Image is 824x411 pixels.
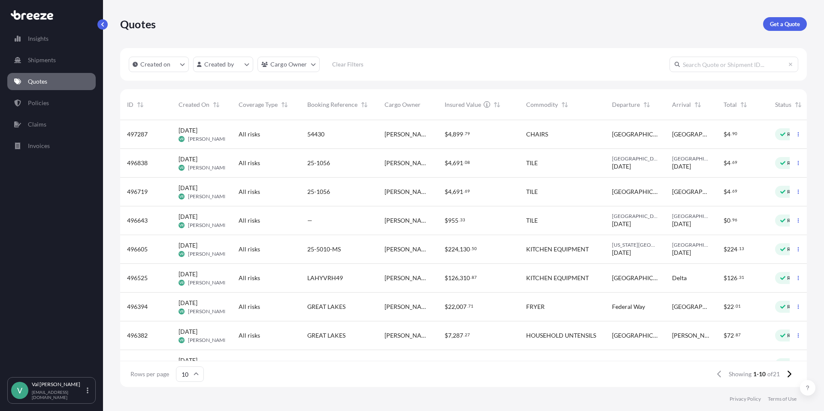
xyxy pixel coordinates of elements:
[612,248,631,257] span: [DATE]
[787,303,802,310] p: Ready
[129,57,189,72] button: createdOn Filter options
[736,333,741,336] span: 87
[738,247,739,250] span: .
[731,190,732,193] span: .
[359,100,370,110] button: Sort
[127,216,148,225] span: 496643
[188,222,229,229] span: [PERSON_NAME]
[787,131,802,138] p: Ready
[465,333,470,336] span: 27
[460,275,470,281] span: 310
[738,276,739,279] span: .
[7,73,96,90] a: Quotes
[459,218,460,221] span: .
[307,159,330,167] span: 25-1056
[270,60,307,69] p: Cargo Owner
[724,131,727,137] span: $
[453,160,463,166] span: 691
[7,30,96,47] a: Insights
[448,246,458,252] span: 224
[672,155,710,162] span: [GEOGRAPHIC_DATA]
[179,192,184,201] span: VR
[739,276,744,279] span: 31
[612,162,631,171] span: [DATE]
[127,302,148,311] span: 496394
[526,100,558,109] span: Commodity
[612,187,658,196] span: [GEOGRAPHIC_DATA]
[445,160,448,166] span: $
[127,100,133,109] span: ID
[7,137,96,154] a: Invoices
[385,331,431,340] span: [PERSON_NAME] Logistics
[727,332,734,338] span: 72
[736,305,741,308] span: 01
[179,278,184,287] span: VR
[526,216,538,225] span: TILE
[179,126,197,135] span: [DATE]
[211,100,221,110] button: Sort
[465,132,470,135] span: 79
[669,57,798,72] input: Search Quote or Shipment ID...
[239,159,260,167] span: All risks
[465,190,470,193] span: 69
[188,136,229,142] span: [PERSON_NAME]
[463,333,464,336] span: .
[724,246,727,252] span: $
[179,327,197,336] span: [DATE]
[672,360,694,369] span: Midland
[612,360,624,369] span: Brea
[730,396,761,402] a: Privacy Policy
[239,216,260,225] span: All risks
[787,160,802,166] p: Ready
[448,218,458,224] span: 955
[179,221,184,230] span: VR
[731,132,732,135] span: .
[32,390,85,400] p: [EMAIL_ADDRESS][DOMAIN_NAME]
[17,386,22,395] span: V
[445,218,448,224] span: $
[672,213,710,220] span: [GEOGRAPHIC_DATA]
[787,217,802,224] p: Ready
[732,161,737,164] span: 69
[445,304,448,310] span: $
[526,360,540,369] span: Oven
[451,160,453,166] span: ,
[451,131,453,137] span: ,
[179,212,197,221] span: [DATE]
[307,302,345,311] span: GREAT LAKES
[127,274,148,282] span: 496525
[179,163,184,172] span: VR
[734,333,735,336] span: .
[724,218,727,224] span: $
[179,155,197,163] span: [DATE]
[526,159,538,167] span: TILE
[239,331,260,340] span: All risks
[127,245,148,254] span: 496605
[739,100,749,110] button: Sort
[463,132,464,135] span: .
[612,155,658,162] span: [GEOGRAPHIC_DATA]
[526,130,548,139] span: CHAIRS
[193,57,253,72] button: createdBy Filter options
[463,190,464,193] span: .
[448,304,455,310] span: 22
[467,305,468,308] span: .
[732,218,737,221] span: 96
[492,100,502,110] button: Sort
[787,188,802,195] p: Ready
[127,159,148,167] span: 496838
[307,216,312,225] span: —
[526,274,589,282] span: KITCHEN EQUIPMENT
[385,360,431,369] span: [PERSON_NAME] Logistics
[526,245,589,254] span: KITCHEN EQUIPMENT
[787,275,802,281] p: Ready
[445,246,448,252] span: $
[451,332,453,338] span: ,
[239,130,260,139] span: All risks
[612,130,658,139] span: [GEOGRAPHIC_DATA]
[179,307,184,316] span: VR
[642,100,652,110] button: Sort
[239,360,260,369] span: All risks
[693,100,703,110] button: Sort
